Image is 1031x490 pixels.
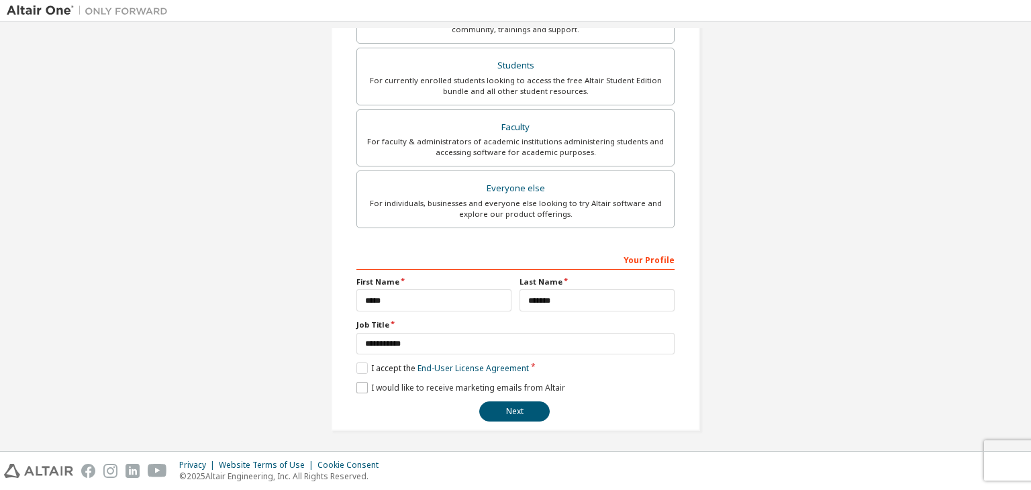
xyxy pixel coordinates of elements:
[365,75,666,97] div: For currently enrolled students looking to access the free Altair Student Edition bundle and all ...
[7,4,175,17] img: Altair One
[179,471,387,482] p: © 2025 Altair Engineering, Inc. All Rights Reserved.
[103,464,117,478] img: instagram.svg
[365,179,666,198] div: Everyone else
[365,136,666,158] div: For faculty & administrators of academic institutions administering students and accessing softwa...
[520,277,675,287] label: Last Name
[356,277,511,287] label: First Name
[356,320,675,330] label: Job Title
[126,464,140,478] img: linkedin.svg
[356,382,565,393] label: I would like to receive marketing emails from Altair
[365,118,666,137] div: Faculty
[356,248,675,270] div: Your Profile
[479,401,550,422] button: Next
[219,460,317,471] div: Website Terms of Use
[356,362,529,374] label: I accept the
[179,460,219,471] div: Privacy
[4,464,73,478] img: altair_logo.svg
[81,464,95,478] img: facebook.svg
[418,362,529,374] a: End-User License Agreement
[148,464,167,478] img: youtube.svg
[365,56,666,75] div: Students
[365,198,666,219] div: For individuals, businesses and everyone else looking to try Altair software and explore our prod...
[317,460,387,471] div: Cookie Consent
